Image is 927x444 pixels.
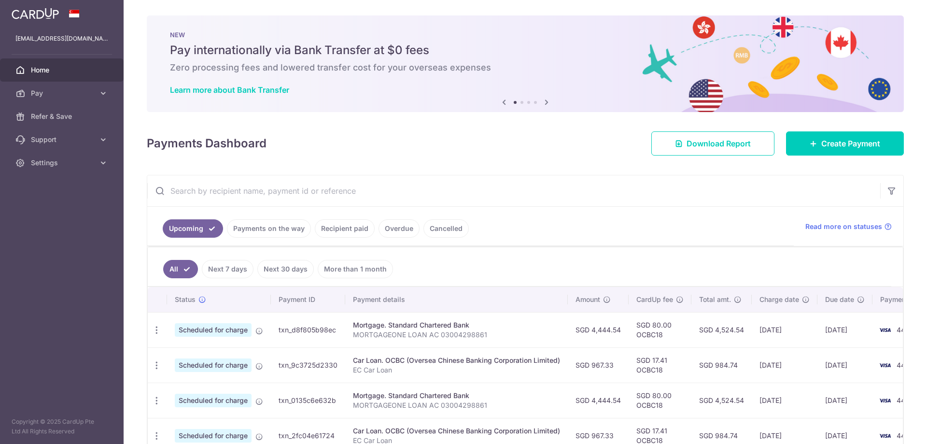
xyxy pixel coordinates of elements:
a: Learn more about Bank Transfer [170,85,289,95]
p: MORTGAGEONE LOAN AC 03004298861 [353,330,560,340]
a: More than 1 month [318,260,393,278]
td: [DATE] [817,312,872,347]
div: Mortgage. Standard Chartered Bank [353,391,560,401]
h6: Zero processing fees and lowered transfer cost for your overseas expenses [170,62,881,73]
img: Bank transfer banner [147,15,904,112]
span: Create Payment [821,138,880,149]
td: txn_0135c6e632b [271,383,345,418]
span: 4440 [897,396,914,404]
a: Upcoming [163,219,223,238]
a: Create Payment [786,131,904,156]
span: Amount [576,295,600,304]
td: SGD 80.00 OCBC18 [629,383,691,418]
td: SGD 4,524.54 [691,383,752,418]
p: [EMAIL_ADDRESS][DOMAIN_NAME] [15,34,108,43]
h4: Payments Dashboard [147,135,267,152]
td: SGD 17.41 OCBC18 [629,347,691,383]
a: Recipient paid [315,219,375,238]
p: NEW [170,31,881,39]
td: SGD 4,524.54 [691,312,752,347]
span: Pay [31,88,95,98]
a: Payments on the way [227,219,311,238]
span: Read more on statuses [805,222,882,231]
h5: Pay internationally via Bank Transfer at $0 fees [170,43,881,58]
a: Overdue [379,219,420,238]
a: Cancelled [423,219,469,238]
a: Next 7 days [202,260,253,278]
img: Bank Card [875,395,895,406]
span: Charge date [759,295,799,304]
th: Payment details [345,287,568,312]
td: [DATE] [817,347,872,383]
span: Scheduled for charge [175,358,252,372]
td: txn_9c3725d2330 [271,347,345,383]
td: SGD 4,444.54 [568,383,629,418]
div: Mortgage. Standard Chartered Bank [353,320,560,330]
td: SGD 984.74 [691,347,752,383]
span: Scheduled for charge [175,323,252,337]
td: SGD 967.33 [568,347,629,383]
span: Download Report [687,138,751,149]
span: Support [31,135,95,144]
span: 4440 [897,326,914,334]
img: Bank Card [875,324,895,336]
th: Payment ID [271,287,345,312]
td: SGD 4,444.54 [568,312,629,347]
span: Status [175,295,196,304]
span: Scheduled for charge [175,429,252,443]
td: txn_d8f805b98ec [271,312,345,347]
span: Home [31,65,95,75]
span: Total amt. [699,295,731,304]
td: [DATE] [817,383,872,418]
span: Due date [825,295,854,304]
span: Refer & Save [31,112,95,121]
img: Bank Card [875,359,895,371]
iframe: Opens a widget where you can find more information [865,415,917,439]
div: Car Loan. OCBC (Oversea Chinese Banking Corporation Limited) [353,426,560,436]
p: MORTGAGEONE LOAN AC 03004298861 [353,401,560,410]
a: Next 30 days [257,260,314,278]
span: 4440 [897,361,914,369]
td: SGD 80.00 OCBC18 [629,312,691,347]
td: [DATE] [752,383,817,418]
a: Read more on statuses [805,222,892,231]
span: Settings [31,158,95,168]
input: Search by recipient name, payment id or reference [147,175,880,206]
span: CardUp fee [636,295,673,304]
img: CardUp [12,8,59,19]
td: [DATE] [752,312,817,347]
p: EC Car Loan [353,365,560,375]
span: Scheduled for charge [175,394,252,407]
a: Download Report [651,131,774,156]
td: [DATE] [752,347,817,383]
a: All [163,260,198,278]
div: Car Loan. OCBC (Oversea Chinese Banking Corporation Limited) [353,356,560,365]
